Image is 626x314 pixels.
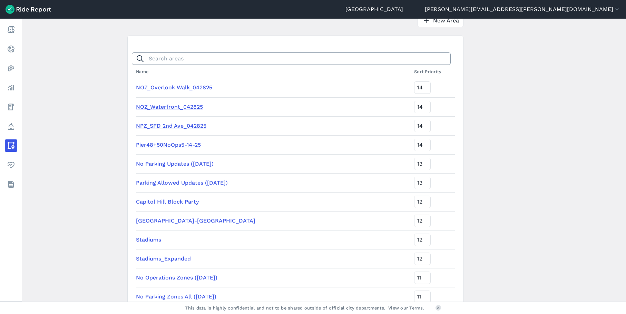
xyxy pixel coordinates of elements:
[5,178,17,190] a: Datasets
[136,104,203,110] a: NOZ_Waterfront_042825
[132,52,451,65] input: Search areas
[388,305,424,311] a: View our Terms.
[136,198,199,205] a: Capitol Hill Block Party
[5,139,17,152] a: Areas
[136,179,228,186] a: Parking Allowed Updates ([DATE])
[425,5,620,13] button: [PERSON_NAME][EMAIL_ADDRESS][PERSON_NAME][DOMAIN_NAME]
[5,62,17,75] a: Heatmaps
[411,65,455,78] th: Sort Priority
[136,84,212,91] a: NOZ_Overlook Walk_042825
[5,23,17,36] a: Report
[5,101,17,113] a: Fees
[136,65,411,78] th: Name
[5,120,17,133] a: Policy
[136,293,216,300] a: No Parking Zones All ([DATE])
[6,5,51,14] img: Ride Report
[136,255,191,262] a: Stadiums_Expanded
[136,141,201,148] a: Pier48+50NoOps5-14-25
[136,217,255,224] a: [GEOGRAPHIC_DATA]-[GEOGRAPHIC_DATA]
[136,236,161,243] a: Stadiums
[136,274,217,281] a: No Operations Zones ([DATE])
[5,159,17,171] a: Health
[345,5,403,13] a: [GEOGRAPHIC_DATA]
[5,81,17,94] a: Analyze
[136,160,214,167] a: No Parking Updates ([DATE])
[418,14,463,27] a: New Area
[136,122,206,129] a: NPZ_SFD 2nd Ave_042825
[5,43,17,55] a: Realtime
